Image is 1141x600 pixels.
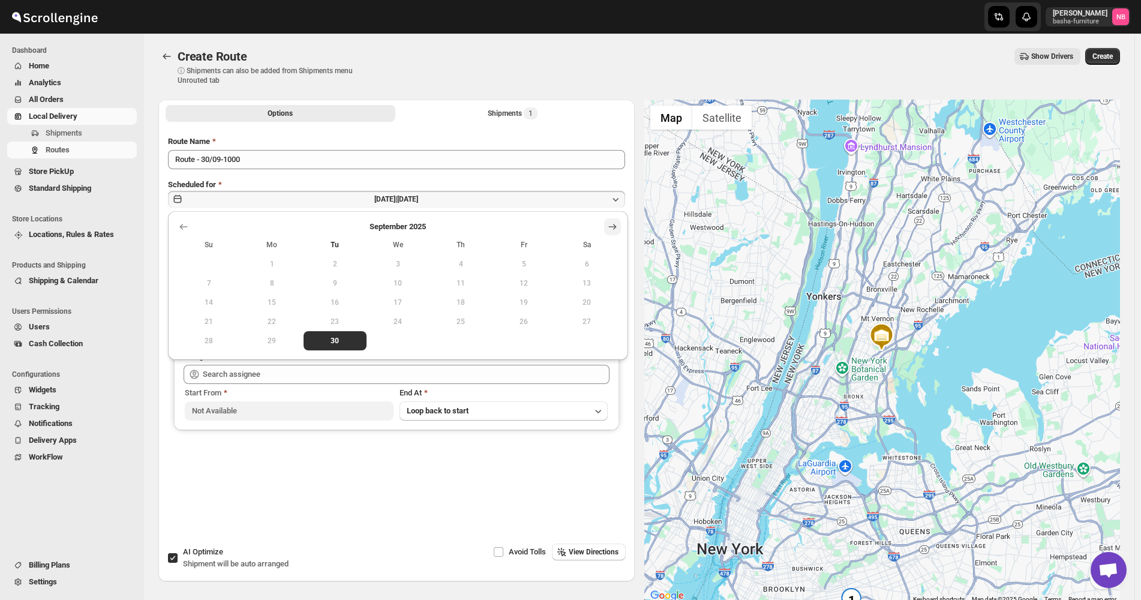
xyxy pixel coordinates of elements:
span: Nael Basha [1112,8,1129,25]
span: Store PickUp [29,167,74,176]
span: 24 [371,317,425,326]
button: Friday September 26 2025 [493,312,556,331]
button: Users [7,319,137,335]
span: Start From [185,388,221,397]
button: Create [1085,48,1120,65]
span: 2 [308,259,362,269]
span: 14 [182,298,236,307]
span: Configurations [12,370,138,379]
button: Tuesday September 16 2025 [304,293,367,312]
span: Create Route [178,49,247,64]
th: Friday [493,235,556,254]
button: Wednesday September 3 2025 [367,254,430,274]
div: Shipments [488,107,538,119]
span: 21 [182,317,236,326]
span: Shipments [46,128,82,137]
button: Routes [158,48,175,65]
button: WorkFlow [7,449,137,466]
span: 16 [308,298,362,307]
button: Today Tuesday September 30 2025 [304,331,367,350]
button: Friday September 5 2025 [493,254,556,274]
span: Su [182,240,236,250]
span: Settings [29,577,57,586]
span: Create [1092,52,1113,61]
button: Monday September 1 2025 [241,254,304,274]
span: 29 [245,336,299,346]
button: Notifications [7,415,137,432]
span: [DATE] | [374,195,397,203]
button: Widgets [7,382,137,398]
text: NB [1116,13,1125,21]
button: Tracking [7,398,137,415]
button: All Route Options [166,105,395,122]
span: Local Delivery [29,112,77,121]
span: Fr [497,240,551,250]
span: Loop back to start [407,406,469,415]
th: Sunday [178,235,241,254]
button: Monday September 8 2025 [241,274,304,293]
span: All Orders [29,95,64,104]
button: Billing Plans [7,557,137,574]
span: WorkFlow [29,452,63,461]
span: Home [29,61,49,70]
div: End At [400,387,608,399]
button: Show Drivers [1014,48,1080,65]
span: 8 [245,278,299,288]
button: Show street map [650,106,692,130]
input: Search assignee [203,365,609,384]
button: Sunday September 21 2025 [178,312,241,331]
button: [DATE]|[DATE] [168,191,625,208]
span: Standard Shipping [29,184,91,193]
span: Show Drivers [1031,52,1073,61]
span: Cash Collection [29,339,83,348]
span: 1 [529,109,533,118]
span: [DATE] [397,195,418,203]
span: Options [268,109,293,118]
span: Locations, Rules & Rates [29,230,114,239]
button: Show previous month, August 2025 [175,218,192,235]
span: Users Permissions [12,307,138,316]
th: Thursday [430,235,493,254]
button: Friday September 12 2025 [493,274,556,293]
span: Widgets [29,385,56,394]
span: 18 [434,298,488,307]
span: Delivery Apps [29,436,77,445]
button: Tuesday September 23 2025 [304,312,367,331]
span: Routes [46,145,70,154]
span: 15 [245,298,299,307]
span: Dashboard [12,46,138,55]
div: All Route Options [158,126,635,521]
span: 20 [560,298,614,307]
p: ⓘ Shipments can also be added from Shipments menu Unrouted tab [178,66,367,85]
th: Saturday [556,235,618,254]
span: View Directions [569,547,618,557]
span: 27 [560,317,614,326]
button: Friday September 19 2025 [493,293,556,312]
span: 9 [308,278,362,288]
span: 4 [434,259,488,269]
button: Routes [7,142,137,158]
span: Users [29,322,50,331]
button: Settings [7,574,137,590]
button: Saturday September 20 2025 [556,293,618,312]
button: Sunday September 28 2025 [178,331,241,350]
span: 28 [182,336,236,346]
span: Products and Shipping [12,260,138,270]
span: Analytics [29,78,61,87]
p: basha-furniture [1053,18,1107,25]
button: Tuesday September 2 2025 [304,254,367,274]
button: Thursday September 4 2025 [430,254,493,274]
span: Avoid Tolls [509,547,546,556]
span: Shipment will be auto arranged [183,559,289,568]
button: Saturday September 27 2025 [556,312,618,331]
button: Thursday September 25 2025 [430,312,493,331]
span: Tracking [29,402,59,411]
span: 12 [497,278,551,288]
span: AI Optimize [183,547,223,556]
span: Scheduled for [168,180,216,189]
span: Mo [245,240,299,250]
span: 23 [308,317,362,326]
th: Tuesday [304,235,367,254]
button: Saturday September 13 2025 [556,274,618,293]
img: ScrollEngine [10,2,100,32]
